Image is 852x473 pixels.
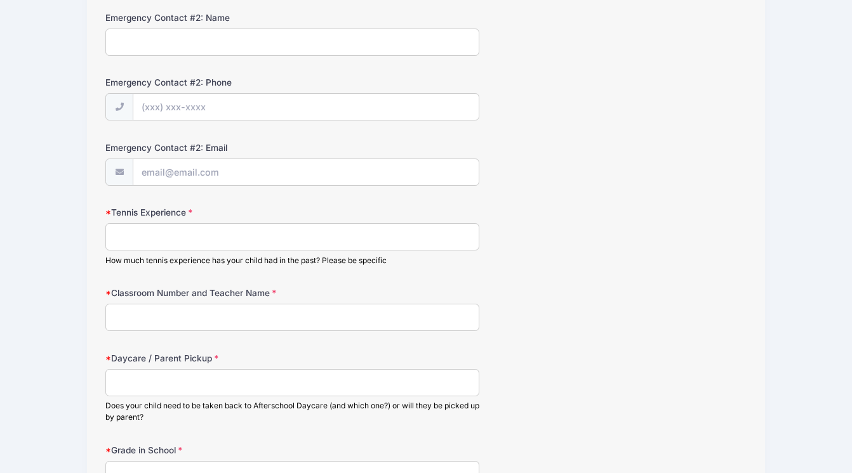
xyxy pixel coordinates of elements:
div: How much tennis experience has your child had in the past? Please be specific [105,255,479,266]
label: Daycare / Parent Pickup [105,352,319,365]
label: Emergency Contact #2: Phone [105,76,319,89]
input: email@email.com [133,159,479,186]
label: Tennis Experience [105,206,319,219]
label: Emergency Contact #2: Email [105,141,319,154]
input: (xxx) xxx-xxxx [133,93,479,120]
label: Grade in School [105,444,319,457]
div: Does your child need to be taken back to Afterschool Daycare (and which one?) or will they be pic... [105,400,479,423]
label: Emergency Contact #2: Name [105,11,319,24]
label: Classroom Number and Teacher Name [105,287,319,299]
